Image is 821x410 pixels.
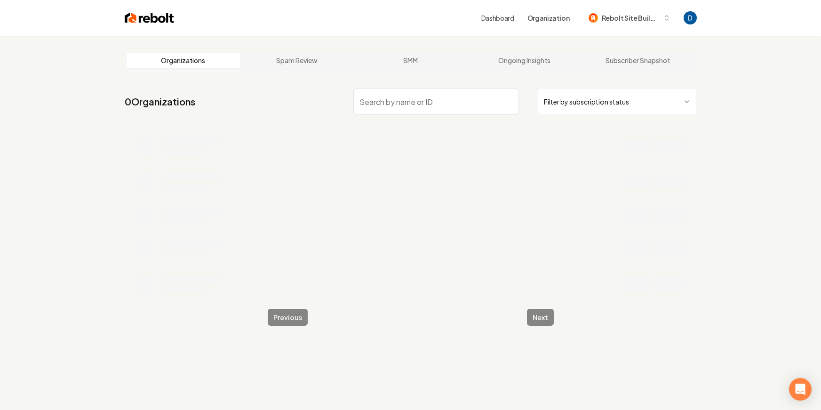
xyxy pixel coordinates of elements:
[127,53,240,68] a: Organizations
[602,13,659,23] span: Rebolt Site Builder
[353,88,519,115] input: Search by name or ID
[684,11,697,24] button: Open user button
[684,11,697,24] img: David Rice
[467,53,581,68] a: Ongoing Insights
[581,53,695,68] a: Subscriber Snapshot
[125,11,174,24] img: Rebolt Logo
[481,13,514,23] a: Dashboard
[522,9,575,26] button: Organization
[789,378,812,401] div: Open Intercom Messenger
[240,53,354,68] a: Spam Review
[125,95,195,108] a: 0Organizations
[354,53,468,68] a: SMM
[589,13,598,23] img: Rebolt Site Builder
